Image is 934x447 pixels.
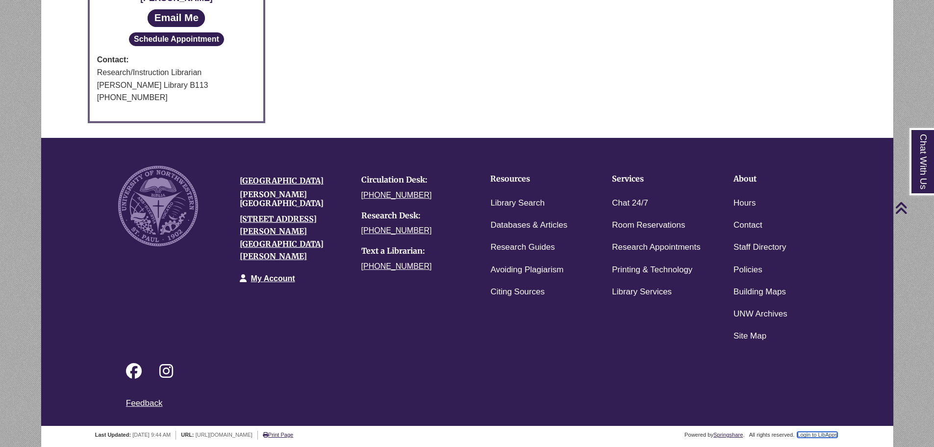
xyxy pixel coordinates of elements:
[126,398,163,408] a: Feedback
[361,191,432,199] a: [PHONE_NUMBER]
[126,363,142,379] i: Follow on Facebook
[490,196,545,210] a: Library Search
[612,175,703,184] h4: Services
[159,363,173,379] i: Follow on Instagram
[118,166,198,246] img: UNW seal
[132,432,171,438] span: [DATE] 9:44 AM
[95,432,131,438] span: Last Updated:
[612,218,685,233] a: Room Reservations
[251,274,295,283] a: My Account
[490,175,581,184] h4: Resources
[181,432,194,438] span: URL:
[733,240,786,255] a: Staff Directory
[148,9,205,26] a: Email Me
[733,329,766,343] a: Site Map
[361,176,468,184] h4: Circulation Desk:
[490,218,567,233] a: Databases & Articles
[797,432,837,438] a: Login to LibApps
[895,201,932,214] a: Back to Top
[263,432,268,438] i: Print Page
[683,432,746,438] div: Powered by .
[612,240,701,255] a: Research Appointments
[97,66,256,91] div: Research/Instruction Librarian [PERSON_NAME] Library B113
[490,240,555,255] a: Research Guides
[361,262,432,270] a: [PHONE_NUMBER]
[733,196,756,210] a: Hours
[713,432,743,438] a: Springshare
[733,307,787,321] a: UNW Archives
[361,226,432,235] a: [PHONE_NUMBER]
[361,247,468,256] h4: Text a Librarian:
[97,53,256,66] strong: Contact:
[733,218,762,233] a: Contact
[263,432,293,438] a: Print Page
[490,263,563,277] a: Avoiding Plagiarism
[612,263,692,277] a: Printing & Technology
[612,285,672,299] a: Library Services
[733,175,825,184] h4: About
[240,190,347,208] h4: [PERSON_NAME][GEOGRAPHIC_DATA]
[240,176,324,185] a: [GEOGRAPHIC_DATA]
[361,211,468,220] h4: Research Desk:
[129,32,225,46] button: Schedule Appointment
[612,196,648,210] a: Chat 24/7
[490,285,545,299] a: Citing Sources
[733,263,762,277] a: Policies
[733,285,786,299] a: Building Maps
[748,432,796,438] div: All rights reserved.
[97,91,256,104] div: [PHONE_NUMBER]
[196,432,252,438] span: [URL][DOMAIN_NAME]
[240,214,324,262] a: [STREET_ADDRESS][PERSON_NAME][GEOGRAPHIC_DATA][PERSON_NAME]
